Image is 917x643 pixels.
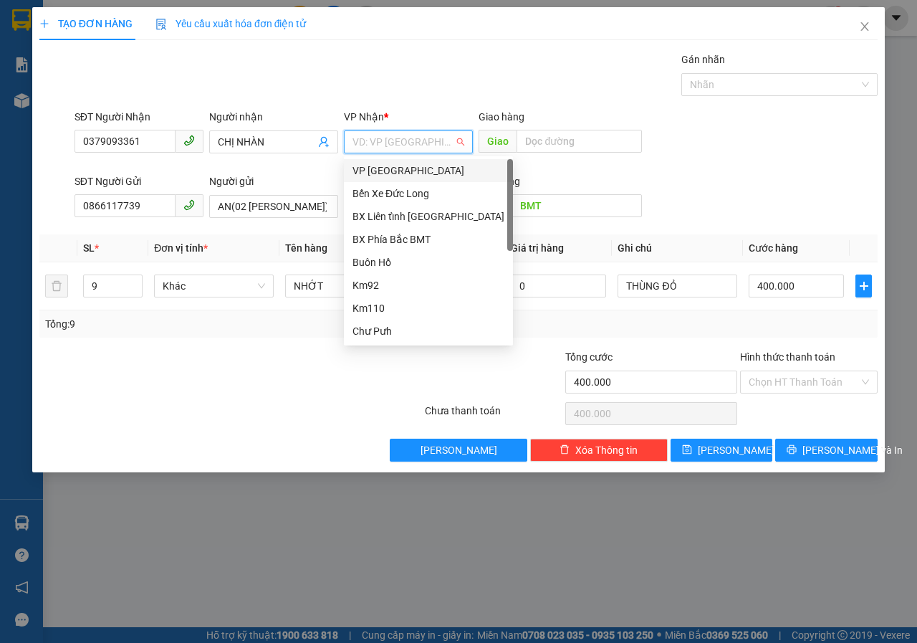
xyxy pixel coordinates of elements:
div: Chư Pưh [344,320,513,343]
span: [PERSON_NAME] [421,442,497,458]
div: BX Liên tỉnh Đà Lạt [344,205,513,228]
div: Bến Xe Đức Long [344,182,513,205]
div: Chưa thanh toán [423,403,564,428]
span: Yêu cầu xuất hóa đơn điện tử [155,18,307,29]
img: icon [155,19,167,30]
span: Cước hàng [749,242,798,254]
button: delete [45,275,68,297]
span: SL [83,242,95,254]
span: Giao hàng [479,111,524,123]
span: phone [183,199,195,211]
div: Km110 [352,300,504,316]
button: printer[PERSON_NAME] và In [775,439,878,462]
div: BX Phía Bắc BMT [344,228,513,251]
span: printer [787,444,797,456]
button: save[PERSON_NAME] [671,439,773,462]
span: TẠO ĐƠN HÀNG [39,18,133,29]
th: Ghi chú [612,234,743,262]
div: Buôn Hồ [352,254,504,270]
div: BX Liên tỉnh [GEOGRAPHIC_DATA] [352,209,504,224]
span: Khác [163,275,265,297]
span: [PERSON_NAME] [698,442,774,458]
div: VP Đà Lạt [344,159,513,182]
div: Người nhận [209,109,338,125]
div: Chư Pưh [352,323,504,339]
span: user-add [318,136,330,148]
button: deleteXóa Thông tin [530,439,668,462]
input: Dọc đường [517,130,641,153]
div: Tổng: 9 [45,316,355,332]
div: Buôn Hồ [344,251,513,274]
input: Dọc đường [512,194,641,217]
span: Đơn vị tính [154,242,208,254]
button: [PERSON_NAME] [390,439,527,462]
label: Hình thức thanh toán [740,351,835,363]
input: 0 [511,275,606,297]
span: Tổng cước [565,351,613,363]
span: plus [39,19,49,29]
div: SĐT Người Nhận [75,109,203,125]
div: BX Phía Bắc BMT [352,232,504,247]
div: VP [GEOGRAPHIC_DATA] [352,163,504,178]
span: VP Nhận [344,111,384,123]
span: plus [856,280,871,292]
div: Văn phòng không hợp lệ [344,155,473,171]
label: Gán nhãn [681,54,725,65]
span: [PERSON_NAME] và In [802,442,903,458]
input: VD: Bàn, Ghế [285,275,405,297]
div: Km92 [344,274,513,297]
div: SĐT Người Gửi [75,173,203,189]
span: Giao [479,130,517,153]
div: Bến Xe Đức Long [352,186,504,201]
div: Km92 [352,277,504,293]
button: plus [855,275,872,297]
button: Close [845,7,885,47]
div: Người gửi [209,173,338,189]
span: Xóa Thông tin [575,442,638,458]
span: Tên hàng [285,242,327,254]
span: save [682,444,692,456]
span: Giá trị hàng [511,242,564,254]
span: delete [560,444,570,456]
input: Ghi Chú [618,275,737,297]
span: phone [183,135,195,146]
span: close [859,21,870,32]
div: Km110 [344,297,513,320]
